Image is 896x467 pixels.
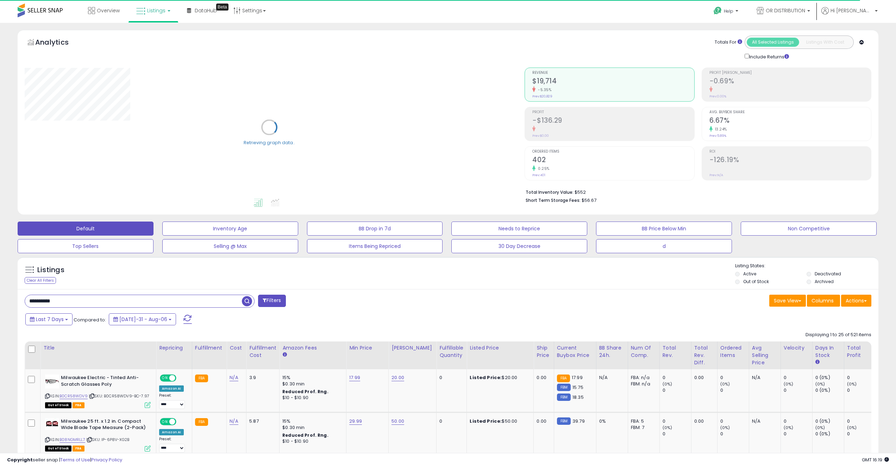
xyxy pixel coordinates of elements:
[282,375,341,381] div: 15%
[249,344,276,359] div: Fulfillment Cost
[89,393,149,399] span: | SKU: B0CR58WDV9-BC-7.97
[526,187,866,196] li: $552
[161,375,169,381] span: ON
[847,431,876,437] div: 0
[715,39,742,46] div: Totals For
[720,425,730,430] small: (0%)
[741,222,877,236] button: Non Competitive
[307,222,443,236] button: BB Drop in 7d
[815,387,844,394] div: 0 (0%)
[18,239,153,253] button: Top Sellers
[45,418,151,451] div: ASIN:
[61,418,146,433] b: Milwaukee 25 ft. x 1.2 in. Compact Wide Blade Tape Measure (2-Pack)
[769,295,806,307] button: Save View
[59,393,88,399] a: B0CR58WDV9
[282,432,328,438] b: Reduced Prof. Rng.
[349,374,360,381] a: 17.99
[97,7,120,14] span: Overview
[470,418,528,424] div: $50.00
[663,381,672,387] small: (0%)
[161,418,169,424] span: ON
[36,316,64,323] span: Last 7 Days
[175,375,187,381] span: OFF
[720,431,749,437] div: 0
[557,375,570,382] small: FBA
[709,110,871,114] span: Avg. Buybox Share
[752,418,775,424] div: N/A
[451,239,587,253] button: 30 Day Decrease
[720,381,730,387] small: (0%)
[709,77,871,87] h2: -0.69%
[847,387,876,394] div: 0
[708,1,745,23] a: Help
[557,344,593,359] div: Current Buybox Price
[709,134,726,138] small: Prev: 5.89%
[230,418,238,425] a: N/A
[439,344,464,359] div: Fulfillable Quantity
[230,344,243,352] div: Cost
[784,431,812,437] div: 0
[694,344,714,366] div: Total Rev. Diff.
[815,344,841,359] div: Days In Stock
[7,457,122,463] div: seller snap | |
[663,431,691,437] div: 0
[720,387,749,394] div: 0
[663,375,691,381] div: 0
[74,316,106,323] span: Compared to:
[847,425,857,430] small: (0%)
[709,71,871,75] span: Profit [PERSON_NAME]
[86,437,129,442] span: | SKU: IP-6P8V-XG2B
[599,418,622,424] div: 0%
[159,429,184,435] div: Amazon AI
[709,94,726,98] small: Prev: 0.00%
[847,344,873,359] div: Total Profit
[815,418,844,424] div: 0 (0%)
[694,418,712,424] div: 0.00
[282,418,341,424] div: 15%
[747,38,799,47] button: All Selected Listings
[7,456,33,463] strong: Copyright
[784,387,812,394] div: 0
[532,156,694,165] h2: 402
[43,344,153,352] div: Title
[847,375,876,381] div: 0
[720,375,749,381] div: 0
[35,37,82,49] h5: Analytics
[45,446,71,452] span: All listings that are currently out of stock and unavailable for purchase on Amazon
[439,418,461,424] div: 0
[391,374,404,381] a: 20.00
[91,456,122,463] a: Privacy Policy
[724,8,733,14] span: Help
[526,197,581,203] b: Short Term Storage Fees:
[470,374,502,381] b: Listed Price:
[720,344,746,359] div: Ordered Items
[847,418,876,424] div: 0
[847,381,857,387] small: (0%)
[195,344,224,352] div: Fulfillment
[784,381,794,387] small: (0%)
[249,418,274,424] div: 5.87
[663,418,691,424] div: 0
[307,239,443,253] button: Items Being Repriced
[557,394,571,401] small: FBM
[45,375,151,407] div: ASIN:
[349,418,362,425] a: 29.99
[815,375,844,381] div: 0 (0%)
[60,456,90,463] a: Terms of Use
[537,344,551,359] div: Ship Price
[119,316,167,323] span: [DATE]-31 - Aug-06
[282,389,328,395] b: Reduced Prof. Rng.
[526,189,574,195] b: Total Inventory Value:
[195,7,217,14] span: DataHub
[244,139,295,146] div: Retrieving graph data..
[631,381,654,387] div: FBM: n/a
[663,387,691,394] div: 0
[743,279,769,284] label: Out of Stock
[821,7,878,23] a: Hi [PERSON_NAME]
[282,395,341,401] div: $10 - $10.90
[784,375,812,381] div: 0
[470,418,502,424] b: Listed Price:
[391,418,404,425] a: 50.00
[841,295,871,307] button: Actions
[713,6,722,15] i: Get Help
